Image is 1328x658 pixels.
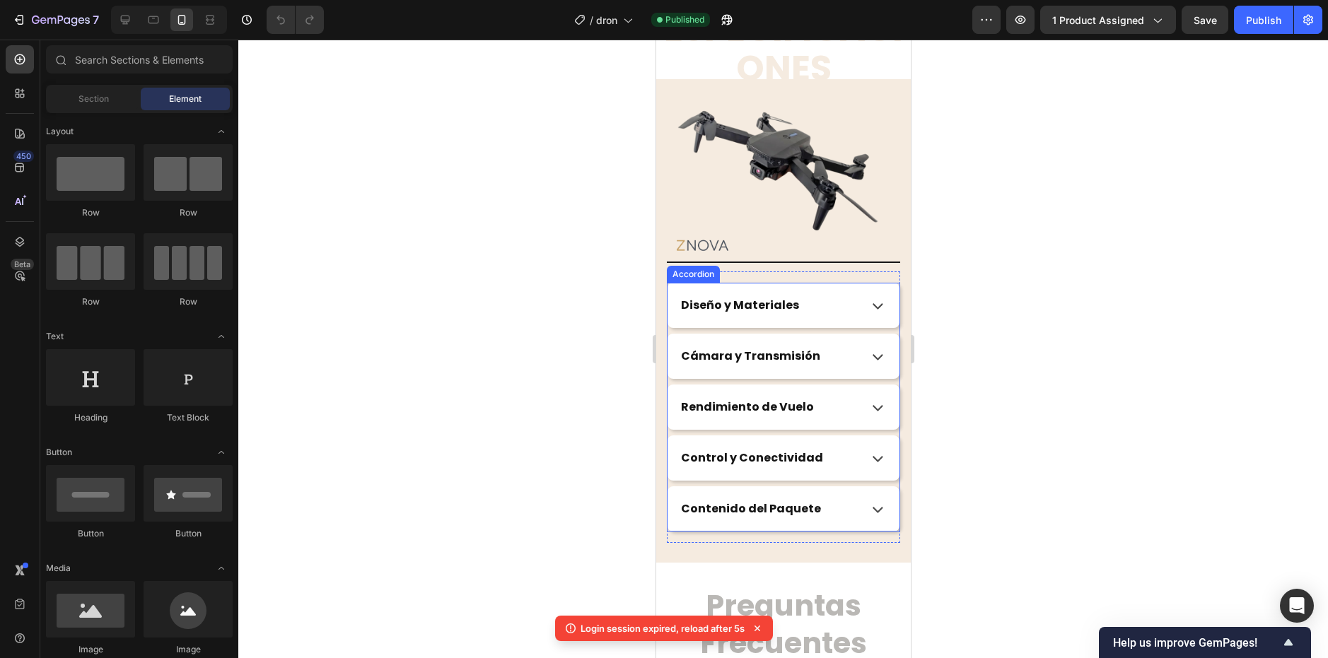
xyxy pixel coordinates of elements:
button: 1 product assigned [1040,6,1176,34]
h2: Preguntas Frecuentes [14,546,240,624]
span: Media [46,562,71,575]
span: Save [1194,14,1217,26]
img: gempages_577933153730036677-0768dd4b-1a96-4903-88b3-7e8c9e3ceb8c.png [11,68,244,193]
p: Control y Conectividad [25,411,167,426]
div: Text Block [144,411,233,424]
span: Toggle open [210,557,233,580]
div: 450 [13,151,34,162]
div: Publish [1246,13,1281,28]
button: Publish [1234,6,1293,34]
button: Show survey - Help us improve GemPages! [1113,634,1297,651]
button: Save [1182,6,1228,34]
img: gempages_577933153730036677-c1c4b3e8-b3a3-469c-b266-988c28334713.png [11,172,81,242]
p: 7 [93,11,99,28]
div: Accordion [13,228,61,241]
div: Heading [46,411,135,424]
div: Row [46,206,135,219]
span: / [590,13,593,28]
div: Image [144,643,233,656]
p: Diseño y Materiales [25,259,143,274]
span: Layout [46,125,74,138]
span: Published [665,13,704,26]
span: Element [169,93,202,105]
div: Beta [11,259,34,270]
span: Button [46,446,72,459]
span: Text [46,330,64,343]
p: Login session expired, reload after 5s [581,621,745,635]
p: Contenido del Paquete [25,462,165,477]
button: 7 [6,6,105,34]
div: Row [144,295,233,308]
span: Toggle open [210,120,233,143]
input: Search Sections & Elements [46,45,233,74]
span: Help us improve GemPages! [1113,636,1280,650]
div: Button [144,527,233,540]
iframe: Design area [656,40,911,658]
div: Open Intercom Messenger [1280,589,1314,623]
span: Toggle open [210,441,233,464]
div: Row [46,295,135,308]
div: Button [46,527,135,540]
span: Section [78,93,109,105]
p: Cámara y Transmisión [25,310,164,324]
span: dron [596,13,617,28]
span: 1 product assigned [1052,13,1144,28]
p: Rendimiento de Vuelo [25,360,158,375]
span: Toggle open [210,325,233,348]
div: Image [46,643,135,656]
div: Undo/Redo [267,6,324,34]
div: Row [144,206,233,219]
